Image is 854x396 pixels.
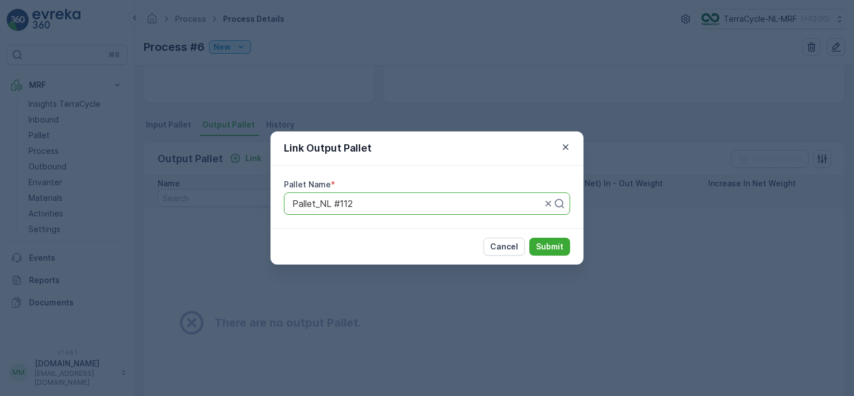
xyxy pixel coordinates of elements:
[284,180,331,189] label: Pallet Name
[483,238,525,256] button: Cancel
[284,140,372,156] p: Link Output Pallet
[490,241,518,252] p: Cancel
[536,241,563,252] p: Submit
[529,238,570,256] button: Submit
